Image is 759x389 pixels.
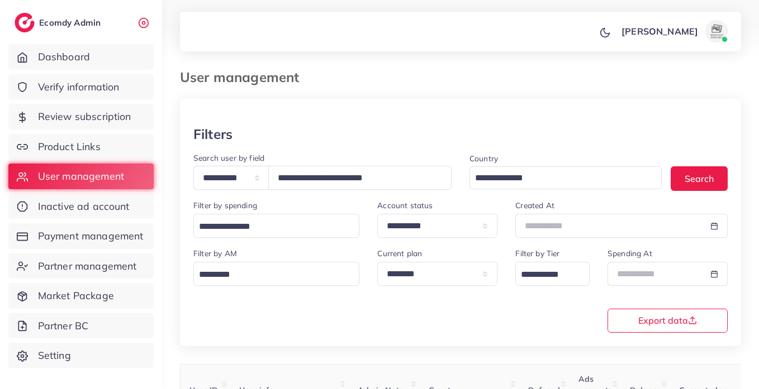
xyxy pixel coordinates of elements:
[638,316,697,325] span: Export data
[469,166,662,189] div: Search for option
[8,44,154,70] a: Dashboard
[15,13,35,32] img: logo
[38,259,137,273] span: Partner management
[38,109,131,124] span: Review subscription
[608,248,652,259] label: Spending At
[515,248,559,259] label: Filter by Tier
[471,170,647,187] input: Search for option
[195,218,345,236] input: Search for option
[38,199,130,214] span: Inactive ad account
[39,17,103,28] h2: Ecomdy Admin
[515,200,554,211] label: Created At
[38,348,71,363] span: Setting
[38,289,114,303] span: Market Package
[38,319,89,333] span: Partner BC
[193,152,264,164] label: Search user by field
[8,164,154,189] a: User management
[38,80,120,94] span: Verify information
[180,69,308,85] h3: User management
[8,283,154,309] a: Market Package
[8,223,154,249] a: Payment management
[193,248,237,259] label: Filter by AM
[8,104,154,129] a: Review subscription
[469,153,498,164] label: Country
[38,169,124,184] span: User management
[8,134,154,160] a: Product Links
[608,309,728,333] button: Export data
[193,200,257,211] label: Filter by spending
[8,253,154,279] a: Partner management
[193,126,233,142] h3: Filters
[8,343,154,368] a: Setting
[8,74,154,100] a: Verify information
[377,200,433,211] label: Account status
[15,13,103,32] a: logoEcomdy Admin
[615,20,732,42] a: [PERSON_NAME]avatar
[8,194,154,219] a: Inactive ad account
[622,25,698,38] p: [PERSON_NAME]
[377,248,422,259] label: Current plan
[515,262,590,286] div: Search for option
[8,313,154,339] a: Partner BC
[195,266,345,284] input: Search for option
[193,262,359,286] div: Search for option
[38,50,90,64] span: Dashboard
[193,214,359,238] div: Search for option
[705,20,728,42] img: avatar
[38,140,101,154] span: Product Links
[671,166,728,190] button: Search
[517,266,575,284] input: Search for option
[38,229,144,243] span: Payment management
